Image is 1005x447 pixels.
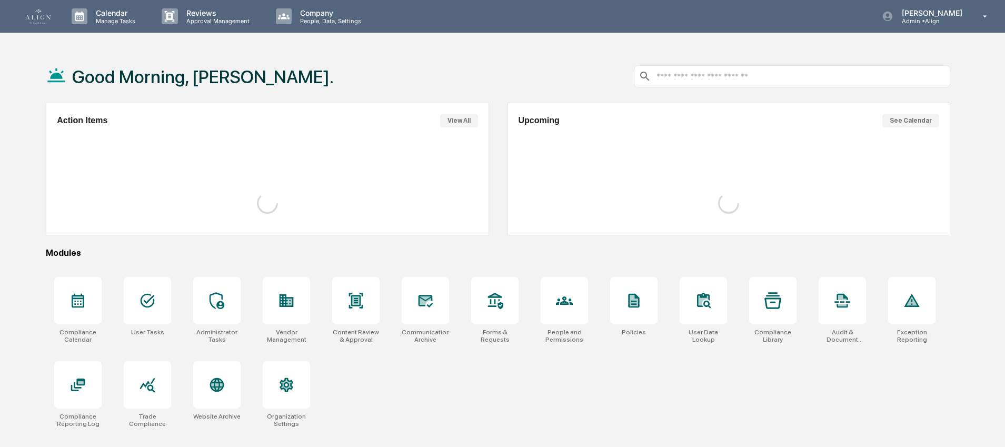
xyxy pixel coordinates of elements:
div: Organization Settings [263,413,310,428]
p: Reviews [178,8,255,17]
div: Modules [46,248,950,258]
button: See Calendar [882,114,939,127]
h2: Upcoming [519,116,560,125]
h1: Good Morning, [PERSON_NAME]. [72,66,334,87]
div: Forms & Requests [471,329,519,343]
p: Approval Management [178,17,255,25]
div: Trade Compliance [124,413,171,428]
p: Manage Tasks [87,17,141,25]
p: Calendar [87,8,141,17]
h2: Action Items [57,116,107,125]
div: Policies [622,329,646,336]
div: Administrator Tasks [193,329,241,343]
div: User Data Lookup [680,329,727,343]
div: Communications Archive [402,329,449,343]
div: Exception Reporting [888,329,936,343]
div: Compliance Calendar [54,329,102,343]
div: Compliance Reporting Log [54,413,102,428]
div: Website Archive [193,413,241,420]
div: Audit & Document Logs [819,329,866,343]
p: People, Data, Settings [292,17,366,25]
div: Vendor Management [263,329,310,343]
div: User Tasks [131,329,164,336]
img: logo [25,9,51,24]
p: Company [292,8,366,17]
p: Admin • Align [893,17,968,25]
p: [PERSON_NAME] [893,8,968,17]
div: People and Permissions [541,329,588,343]
button: View All [440,114,478,127]
div: Compliance Library [749,329,797,343]
div: Content Review & Approval [332,329,380,343]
